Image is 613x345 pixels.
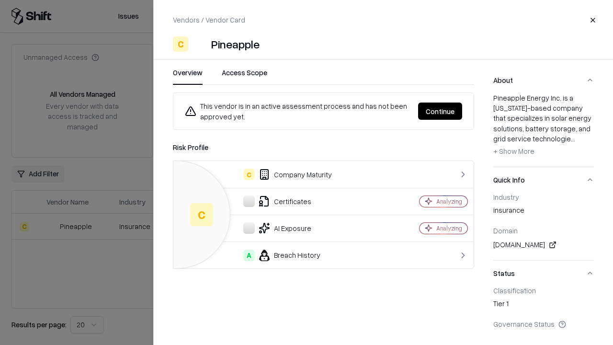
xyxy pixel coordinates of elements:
span: + Show More [493,147,534,155]
button: Continue [418,103,462,120]
div: [DOMAIN_NAME] [493,239,594,251]
button: Quick Info [493,167,594,193]
div: insurance [493,205,594,218]
span: ... [571,134,575,143]
div: C [173,36,188,52]
button: Overview [173,68,203,85]
div: Analyzing [436,224,462,232]
div: Pineapple Energy Inc. is a [US_STATE]-based company that specializes in solar energy solutions, b... [493,93,594,159]
div: AI Exposure [181,222,386,234]
button: Status [493,261,594,286]
div: Risk Profile [173,141,474,153]
div: Quick Info [493,193,594,260]
img: Pineapple [192,36,207,52]
div: Industry [493,193,594,201]
div: A [243,250,255,261]
div: Analyzing [436,197,462,206]
div: Breach History [181,250,386,261]
div: Classification [493,286,594,295]
div: Pineapple [211,36,260,52]
div: Governance Status [493,320,594,328]
p: Vendors / Vendor Card [173,15,245,25]
div: Certificates [181,195,386,207]
div: C [243,169,255,180]
div: Tier 1 [493,299,594,312]
div: Company Maturity [181,169,386,180]
div: This vendor is in an active assessment process and has not been approved yet. [185,101,410,122]
button: Access Scope [222,68,267,85]
div: C [190,203,213,226]
button: + Show More [493,144,534,159]
div: Domain [493,226,594,235]
div: About [493,93,594,167]
button: About [493,68,594,93]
